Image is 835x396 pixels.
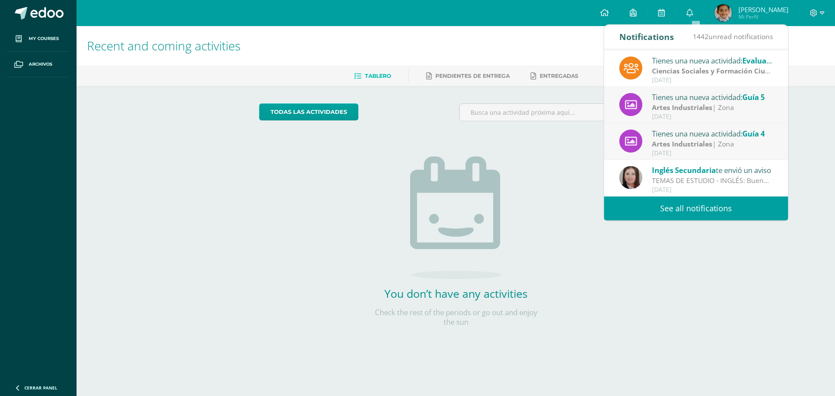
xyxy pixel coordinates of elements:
div: Tienes una nueva actividad: [652,128,773,139]
a: Entregadas [531,69,578,83]
span: Cerrar panel [24,385,57,391]
div: Tienes una nueva actividad: [652,91,773,103]
p: Check the rest of the periods or go out and enjoy the sun [369,308,543,327]
div: [DATE] [652,77,773,84]
span: Recent and coming activities [87,37,240,54]
div: [DATE] [652,113,773,120]
input: Busca una actividad próxima aquí... [460,104,652,121]
img: c208d1275ee3f53baae25696f9eb70da.png [715,4,732,22]
span: Archivos [29,61,52,68]
div: TEMAS DE ESTUDIO - INGLÉS: Buenas tardes estimados estudiantes, Adjunto encontraran el temario pa... [652,176,773,186]
span: Pendientes de entrega [435,73,510,79]
span: My courses [29,35,59,42]
div: [DATE] [652,150,773,157]
div: Notifications [619,25,674,49]
div: | Prueba de Logro [652,66,773,76]
img: no_activities.png [410,156,501,279]
a: todas las Actividades [259,103,358,120]
span: Inglés Secundaria [652,165,716,175]
span: [PERSON_NAME] [738,5,788,14]
span: Entregadas [540,73,578,79]
strong: Artes Industriales [652,139,712,149]
span: 1442 [693,32,708,41]
div: | Zona [652,139,773,149]
span: Guía 4 [742,129,765,139]
span: Guía 5 [742,92,765,102]
span: unread notifications [693,32,773,41]
span: Mi Perfil [738,13,788,20]
a: See all notifications [604,196,788,220]
div: [DATE] [652,186,773,193]
span: Tablero [365,73,391,79]
a: Tablero [354,69,391,83]
h2: You don’t have any activities [369,286,543,301]
a: My courses [7,26,70,52]
img: 8af0450cf43d44e38c4a1497329761f3.png [619,166,642,189]
div: te envió un aviso [652,164,773,176]
a: Archivos [7,52,70,77]
strong: Artes Industriales [652,103,712,112]
a: Pendientes de entrega [426,69,510,83]
div: | Zona [652,103,773,113]
div: Tienes una nueva actividad: [652,55,773,66]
